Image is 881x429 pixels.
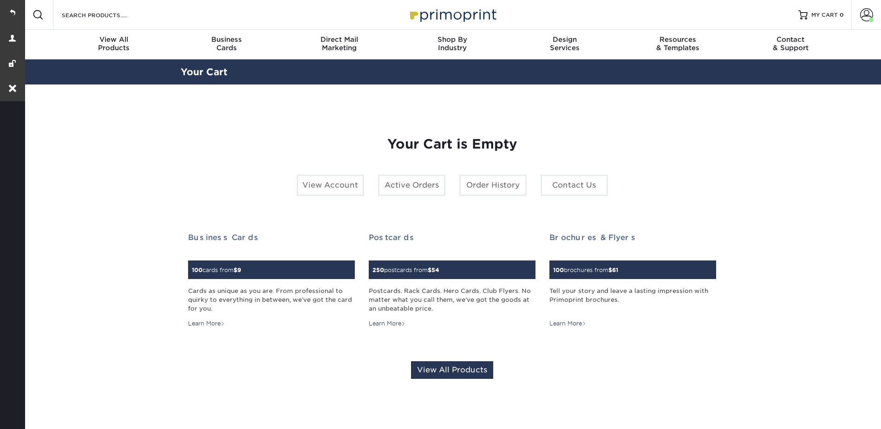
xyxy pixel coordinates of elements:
span: Direct Mail [283,35,396,44]
small: cards from [192,266,241,273]
div: Cards as unique as you are. From professional to quirky to everything in between, we've got the c... [188,286,355,313]
div: Learn More [369,319,405,328]
div: & Templates [621,35,734,52]
span: $ [608,266,612,273]
a: Postcards 250postcards from$54 Postcards. Rack Cards. Hero Cards. Club Flyers. No matter what you... [369,233,535,328]
img: Primoprint [406,5,499,25]
div: Services [509,35,621,52]
div: Tell your story and leave a lasting impression with Primoprint brochures. [549,286,716,313]
h2: Business Cards [188,233,355,242]
a: Shop ByIndustry [396,30,509,59]
div: Marketing [283,35,396,52]
span: Design [509,35,621,44]
div: Learn More [188,319,225,328]
a: Order History [459,175,527,196]
span: View All [58,35,170,44]
span: 100 [192,266,202,273]
a: Active Orders [378,175,445,196]
span: $ [234,266,237,273]
a: Resources& Templates [621,30,734,59]
a: Contact& Support [734,30,847,59]
div: Learn More [549,319,586,328]
a: DesignServices [509,30,621,59]
a: View All Products [411,361,493,379]
span: $ [428,266,431,273]
div: Cards [170,35,283,52]
div: Products [58,35,170,52]
span: Shop By [396,35,509,44]
a: Direct MailMarketing [283,30,396,59]
span: 54 [431,266,439,273]
span: 250 [372,266,384,273]
div: Postcards. Rack Cards. Hero Cards. Club Flyers. No matter what you call them, we've got the goods... [369,286,535,313]
div: Industry [396,35,509,52]
a: View Account [297,175,364,196]
h1: Your Cart is Empty [188,136,717,152]
a: View AllProducts [58,30,170,59]
a: Your Cart [181,66,228,78]
div: & Support [734,35,847,52]
a: Business Cards 100cards from$9 Cards as unique as you are. From professional to quirky to everyth... [188,233,355,328]
a: Brochures & Flyers 100brochures from$61 Tell your story and leave a lasting impression with Primo... [549,233,716,328]
input: SEARCH PRODUCTS..... [61,9,151,20]
h2: Brochures & Flyers [549,233,716,242]
a: BusinessCards [170,30,283,59]
h2: Postcards [369,233,535,242]
small: postcards from [372,266,439,273]
a: Contact Us [541,175,608,196]
span: Business [170,35,283,44]
span: 0 [840,12,844,18]
span: 61 [612,266,618,273]
span: 9 [237,266,241,273]
span: MY CART [811,11,838,19]
span: 100 [553,266,564,273]
span: Resources [621,35,734,44]
span: Contact [734,35,847,44]
small: brochures from [553,266,618,273]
